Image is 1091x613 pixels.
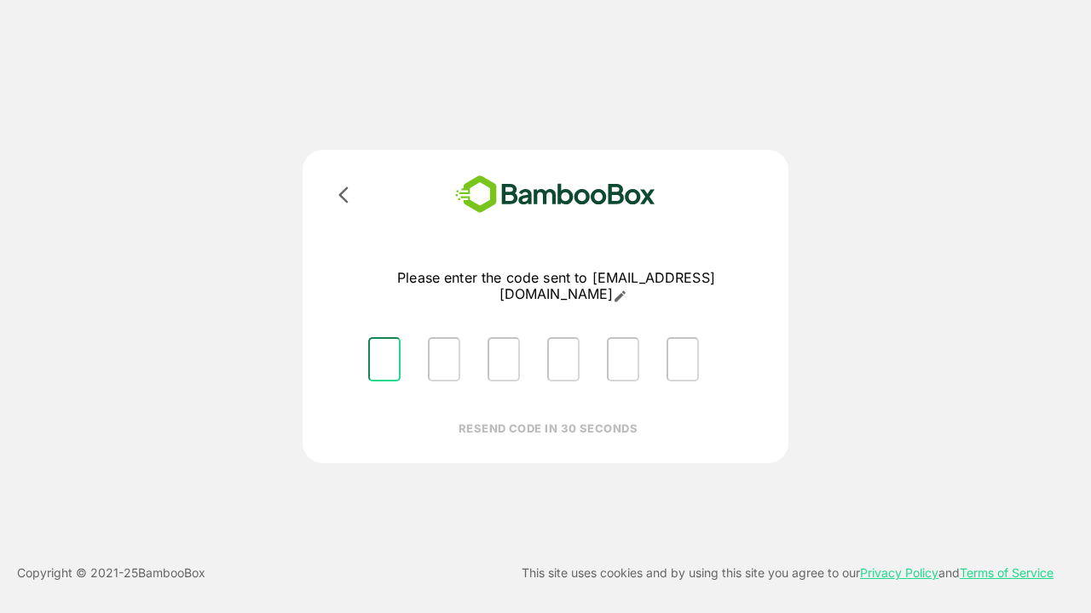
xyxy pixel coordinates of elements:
img: bamboobox [430,170,680,219]
input: Please enter OTP character 4 [547,337,580,381]
a: Privacy Policy [860,565,938,580]
input: Please enter OTP character 6 [667,337,699,381]
a: Terms of Service [960,565,1053,580]
p: Please enter the code sent to [EMAIL_ADDRESS][DOMAIN_NAME] [355,270,758,303]
input: Please enter OTP character 3 [488,337,520,381]
input: Please enter OTP character 1 [368,337,401,381]
input: Please enter OTP character 2 [428,337,460,381]
p: This site uses cookies and by using this site you agree to our and [522,563,1053,583]
input: Please enter OTP character 5 [607,337,639,381]
p: Copyright © 2021- 25 BambooBox [17,563,205,583]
